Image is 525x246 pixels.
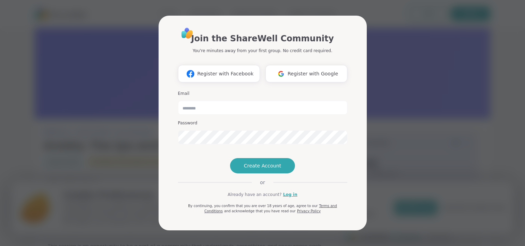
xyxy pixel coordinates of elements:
[191,32,334,45] h1: Join the ShareWell Community
[193,48,332,54] p: You're minutes away from your first group. No credit card required.
[178,120,347,126] h3: Password
[224,209,296,213] span: and acknowledge that you have read our
[178,91,347,97] h3: Email
[283,191,297,198] a: Log in
[184,67,197,80] img: ShareWell Logomark
[228,191,282,198] span: Already have an account?
[265,65,347,82] button: Register with Google
[288,70,338,77] span: Register with Google
[244,162,281,169] span: Create Account
[197,70,253,77] span: Register with Facebook
[204,204,337,213] a: Terms and Conditions
[230,158,295,173] button: Create Account
[297,209,321,213] a: Privacy Policy
[178,65,260,82] button: Register with Facebook
[179,25,195,41] img: ShareWell Logo
[274,67,288,80] img: ShareWell Logomark
[188,204,318,208] span: By continuing, you confirm that you are over 18 years of age, agree to our
[252,179,273,186] span: or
